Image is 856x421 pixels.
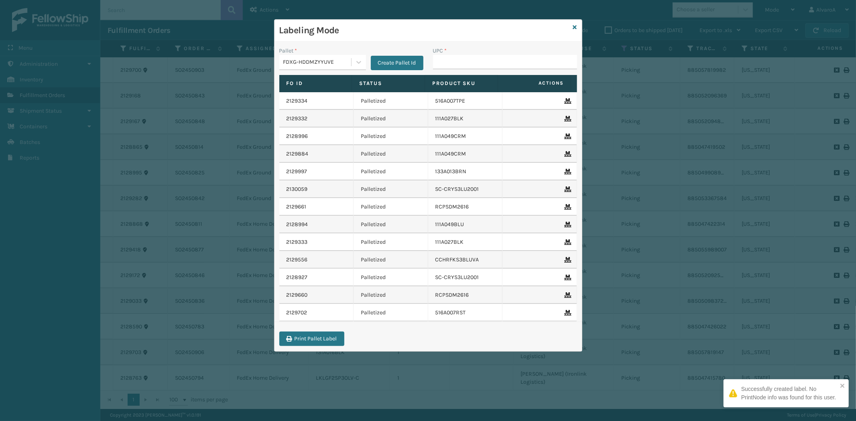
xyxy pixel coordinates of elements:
[287,291,308,299] a: 2129660
[428,145,503,163] td: 111A049CRM
[428,198,503,216] td: RCPSDM2616
[287,221,308,229] a: 2128994
[279,332,344,346] button: Print Pallet Label
[354,304,428,322] td: Palletized
[287,256,308,264] a: 2129556
[428,233,503,251] td: 111A027BLK
[287,168,307,176] a: 2129997
[565,222,569,227] i: Remove From Pallet
[565,292,569,298] i: Remove From Pallet
[287,115,308,123] a: 2129332
[283,58,352,67] div: FDXG-HDDMZYYUVE
[354,216,428,233] td: Palletized
[565,239,569,245] i: Remove From Pallet
[565,151,569,157] i: Remove From Pallet
[565,116,569,121] i: Remove From Pallet
[428,304,503,322] td: 516A007RST
[354,251,428,269] td: Palletized
[565,275,569,280] i: Remove From Pallet
[565,257,569,263] i: Remove From Pallet
[354,198,428,216] td: Palletized
[287,203,307,211] a: 2129661
[565,134,569,139] i: Remove From Pallet
[287,80,345,87] label: Fo Id
[500,77,569,90] span: Actions
[279,24,570,36] h3: Labeling Mode
[428,180,503,198] td: SC-CRYS3LU2001
[840,383,846,390] button: close
[354,286,428,304] td: Palletized
[428,128,503,145] td: 111A049CRM
[354,269,428,286] td: Palletized
[428,92,503,110] td: 516A007TPE
[741,385,838,402] div: Successfully created label. No PrintNode info was found for this user.
[287,150,309,158] a: 2129884
[287,309,307,317] a: 2129702
[354,145,428,163] td: Palletized
[565,204,569,210] i: Remove From Pallet
[432,80,490,87] label: Product SKU
[428,286,503,304] td: RCPSDM2616
[287,238,308,246] a: 2129333
[287,273,308,281] a: 2128927
[354,233,428,251] td: Palletized
[428,110,503,128] td: 111A027BLK
[287,132,308,140] a: 2128996
[565,98,569,104] i: Remove From Pallet
[565,186,569,192] i: Remove From Pallet
[371,56,423,70] button: Create Pallet Id
[565,310,569,316] i: Remove From Pallet
[287,97,308,105] a: 2129334
[428,216,503,233] td: 111A049BLU
[354,110,428,128] td: Palletized
[354,163,428,180] td: Palletized
[287,185,308,193] a: 2130059
[354,180,428,198] td: Palletized
[354,92,428,110] td: Palletized
[279,47,297,55] label: Pallet
[565,169,569,174] i: Remove From Pallet
[428,251,503,269] td: CCHRFKS3BLUVA
[354,128,428,145] td: Palletized
[428,269,503,286] td: SC-CRYS3LU2001
[359,80,417,87] label: Status
[433,47,447,55] label: UPC
[428,163,503,180] td: 133A013BRN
